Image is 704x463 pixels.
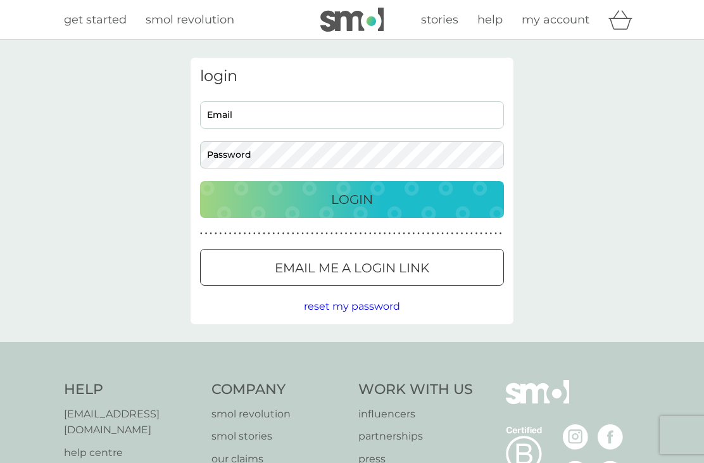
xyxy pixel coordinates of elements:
[413,231,415,237] p: ●
[64,11,127,29] a: get started
[349,231,352,237] p: ●
[451,231,454,237] p: ●
[393,231,396,237] p: ●
[224,231,227,237] p: ●
[456,231,458,237] p: ●
[282,231,285,237] p: ●
[522,11,589,29] a: my account
[200,231,203,237] p: ●
[304,300,400,312] span: reset my password
[477,13,503,27] span: help
[408,231,410,237] p: ●
[522,13,589,27] span: my account
[301,231,304,237] p: ●
[272,231,275,237] p: ●
[358,406,473,422] a: influencers
[490,231,493,237] p: ●
[480,231,482,237] p: ●
[306,231,309,237] p: ●
[311,231,313,237] p: ●
[427,231,429,237] p: ●
[277,231,280,237] p: ●
[485,231,487,237] p: ●
[325,231,328,237] p: ●
[331,189,373,210] p: Login
[421,13,458,27] span: stories
[287,231,289,237] p: ●
[304,298,400,315] button: reset my password
[465,231,468,237] p: ●
[234,231,236,237] p: ●
[477,11,503,29] a: help
[258,231,261,237] p: ●
[200,67,504,86] h3: login
[248,231,251,237] p: ●
[340,231,343,237] p: ●
[494,231,497,237] p: ●
[146,11,234,29] a: smol revolution
[200,181,504,218] button: Login
[608,7,640,32] div: basket
[345,231,348,237] p: ●
[211,380,346,400] h4: Company
[422,231,425,237] p: ●
[275,258,429,278] p: Email me a login link
[297,231,299,237] p: ●
[210,231,212,237] p: ●
[563,424,588,450] img: visit the smol Instagram page
[461,231,463,237] p: ●
[64,406,199,438] a: [EMAIL_ADDRESS][DOMAIN_NAME]
[253,231,256,237] p: ●
[205,231,208,237] p: ●
[374,231,377,237] p: ●
[446,231,449,237] p: ●
[432,231,434,237] p: ●
[64,445,199,461] a: help centre
[146,13,234,27] span: smol revolution
[330,231,333,237] p: ●
[211,406,346,422] a: smol revolution
[211,428,346,445] a: smol stories
[239,231,241,237] p: ●
[358,428,473,445] a: partnerships
[360,231,362,237] p: ●
[441,231,444,237] p: ●
[398,231,401,237] p: ●
[244,231,246,237] p: ●
[421,11,458,29] a: stories
[417,231,420,237] p: ●
[229,231,232,237] p: ●
[263,231,265,237] p: ●
[598,424,623,450] img: visit the smol Facebook page
[321,231,324,237] p: ●
[268,231,270,237] p: ●
[470,231,473,237] p: ●
[336,231,338,237] p: ●
[364,231,367,237] p: ●
[388,231,391,237] p: ●
[437,231,439,237] p: ●
[500,231,502,237] p: ●
[379,231,381,237] p: ●
[355,231,357,237] p: ●
[316,231,318,237] p: ●
[320,8,384,32] img: smol
[506,380,569,423] img: smol
[292,231,294,237] p: ●
[475,231,478,237] p: ●
[64,380,199,400] h4: Help
[384,231,386,237] p: ●
[403,231,405,237] p: ●
[200,249,504,286] button: Email me a login link
[215,231,217,237] p: ●
[220,231,222,237] p: ●
[369,231,372,237] p: ●
[358,380,473,400] h4: Work With Us
[64,13,127,27] span: get started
